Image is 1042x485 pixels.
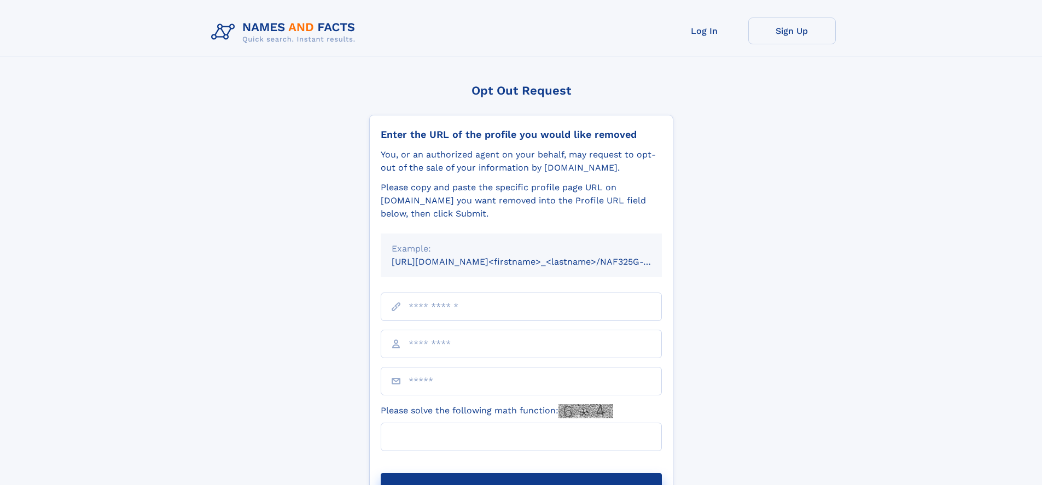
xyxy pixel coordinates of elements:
[207,17,364,47] img: Logo Names and Facts
[392,256,683,267] small: [URL][DOMAIN_NAME]<firstname>_<lastname>/NAF325G-xxxxxxxx
[381,404,613,418] label: Please solve the following math function:
[381,128,662,141] div: Enter the URL of the profile you would like removed
[748,17,836,44] a: Sign Up
[392,242,651,255] div: Example:
[661,17,748,44] a: Log In
[369,84,673,97] div: Opt Out Request
[381,181,662,220] div: Please copy and paste the specific profile page URL on [DOMAIN_NAME] you want removed into the Pr...
[381,148,662,174] div: You, or an authorized agent on your behalf, may request to opt-out of the sale of your informatio...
